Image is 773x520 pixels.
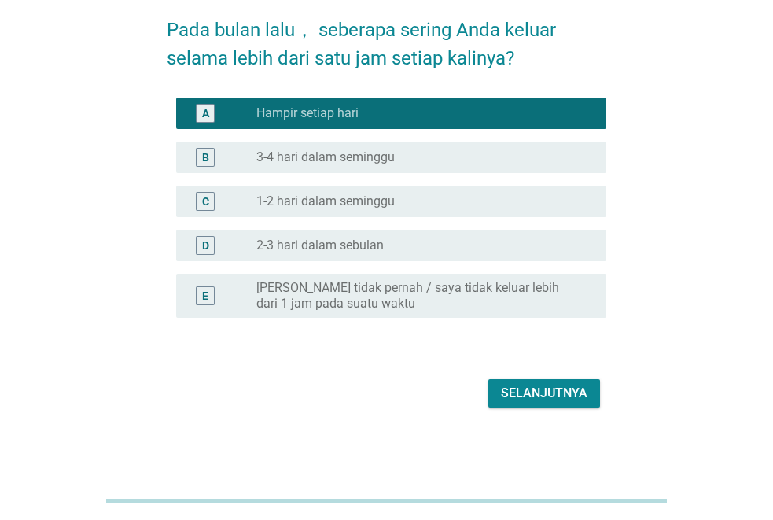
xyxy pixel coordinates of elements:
[501,384,587,403] div: Selanjutnya
[256,194,395,209] label: 1-2 hari dalam seminggu
[256,238,384,253] label: 2-3 hari dalam sebulan
[256,149,395,165] label: 3-4 hari dalam seminggu
[256,105,359,121] label: Hampir setiap hari
[202,149,209,165] div: B
[202,237,209,253] div: D
[488,379,600,408] button: Selanjutnya
[202,105,209,121] div: A
[256,280,581,312] label: [PERSON_NAME] tidak pernah / saya tidak keluar lebih dari 1 jam pada suatu waktu
[202,287,208,304] div: E
[202,193,209,209] div: C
